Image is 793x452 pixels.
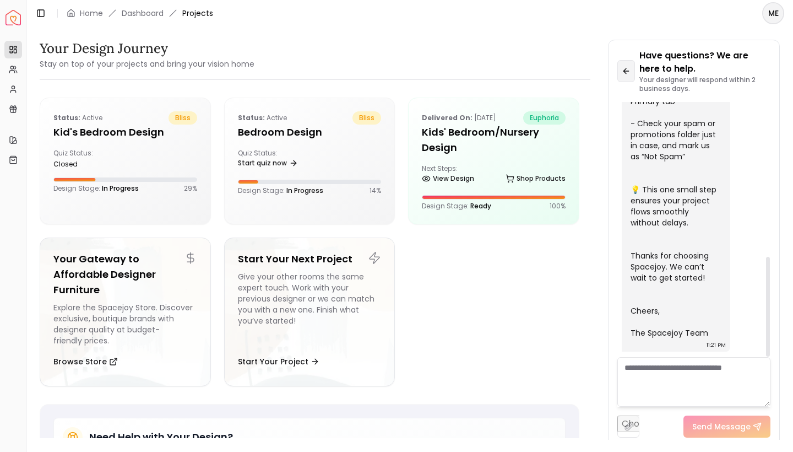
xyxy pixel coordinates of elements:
div: closed [53,160,121,169]
span: In Progress [286,186,323,195]
span: ME [763,3,783,23]
p: Have questions? We are here to help. [639,49,770,76]
p: 100 % [550,202,566,211]
span: In Progress [102,184,139,193]
button: ME [762,2,784,24]
div: Next Steps: [422,164,566,186]
p: active [53,111,102,125]
span: Ready [470,201,491,211]
h5: Kids' Bedroom/Nursery Design [422,125,566,155]
p: Design Stage: [238,186,323,195]
b: Status: [238,113,265,122]
nav: breadcrumb [67,8,213,19]
small: Stay on top of your projects and bring your vision home [40,58,254,69]
div: Explore the Spacejoy Store. Discover exclusive, boutique brands with designer quality at budget-f... [53,302,197,346]
h5: Need Help with Your Design? [89,429,233,445]
div: Give your other rooms the same expert touch. Work with your previous designer or we can match you... [238,271,382,346]
button: Browse Store [53,351,118,373]
p: 14 % [370,186,381,195]
p: 29 % [184,184,197,193]
span: euphoria [523,111,566,125]
p: Design Stage: [53,184,139,193]
a: Your Gateway to Affordable Designer FurnitureExplore the Spacejoy Store. Discover exclusive, bout... [40,238,211,386]
p: Design Stage: [422,202,491,211]
a: Dashboard [122,8,164,19]
a: View Design [422,171,474,186]
div: Quiz Status: [53,149,121,169]
button: Start Your Project [238,351,319,373]
h5: Start Your Next Project [238,251,382,267]
span: bliss [169,111,197,125]
h5: Kid's Bedroom design [53,125,197,140]
b: Status: [53,113,80,122]
b: Delivered on: [422,113,472,122]
a: Shop Products [506,171,566,186]
p: active [238,111,287,125]
h5: Bedroom design [238,125,382,140]
div: Quiz Status: [238,149,305,171]
p: [DATE] [422,111,496,125]
a: Home [80,8,103,19]
p: Your designer will respond within 2 business days. [639,76,770,93]
a: Start quiz now [238,155,298,171]
span: Projects [182,8,213,19]
a: Start Your Next ProjectGive your other rooms the same expert touch. Work with your previous desig... [224,238,395,386]
h3: Your Design Journey [40,40,254,57]
span: bliss [352,111,381,125]
h5: Your Gateway to Affordable Designer Furniture [53,251,197,298]
img: Spacejoy Logo [6,10,21,25]
a: Spacejoy [6,10,21,25]
div: 11:21 PM [707,340,726,351]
